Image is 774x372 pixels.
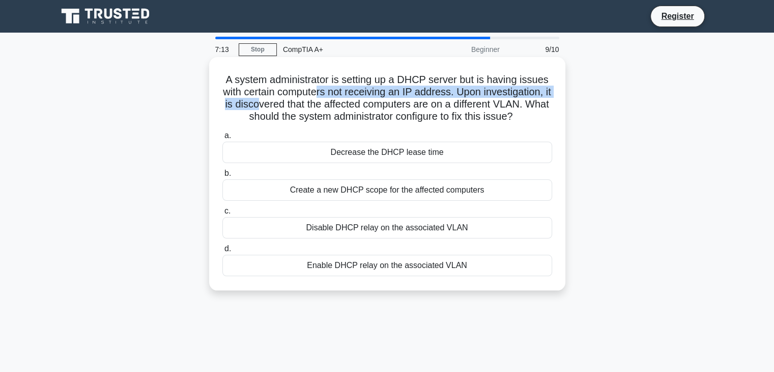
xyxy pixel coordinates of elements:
div: 9/10 [506,39,565,60]
span: d. [224,244,231,253]
span: a. [224,131,231,140]
div: Create a new DHCP scope for the affected computers [222,179,552,201]
h5: A system administrator is setting up a DHCP server but is having issues with certain computers no... [221,73,553,123]
div: Disable DHCP relay on the associated VLAN [222,217,552,238]
span: b. [224,169,231,177]
div: Enable DHCP relay on the associated VLAN [222,255,552,276]
a: Register [655,10,700,22]
span: c. [224,206,231,215]
div: Decrease the DHCP lease time [222,142,552,163]
div: 7:13 [209,39,239,60]
div: CompTIA A+ [277,39,417,60]
a: Stop [239,43,277,56]
div: Beginner [417,39,506,60]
